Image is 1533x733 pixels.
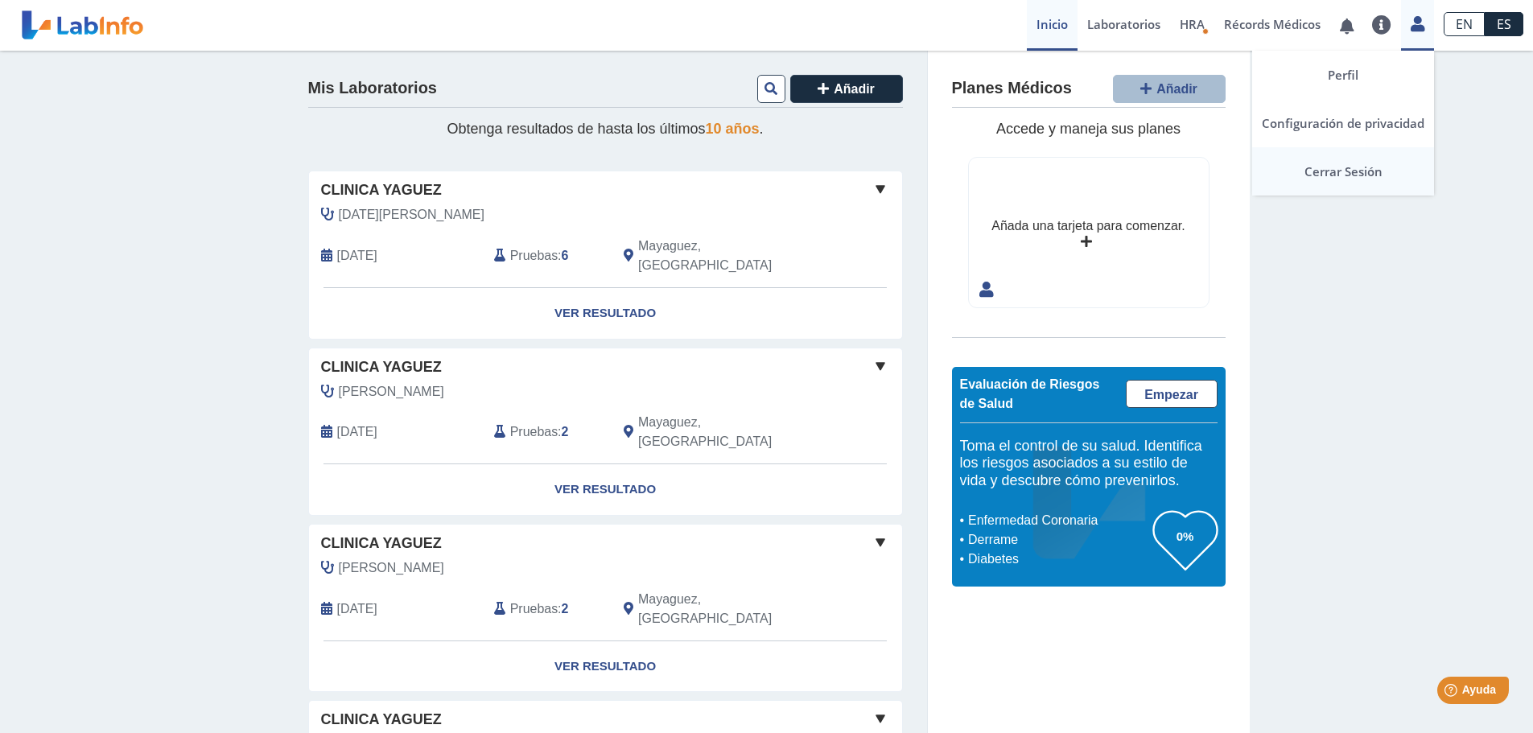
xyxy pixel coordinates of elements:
span: Evaluación de Riesgos de Salud [960,377,1100,410]
span: Añadir [1156,82,1197,96]
div: Añada una tarjeta para comenzar. [991,216,1185,236]
b: 2 [562,602,569,616]
span: 2025-03-30 [337,599,377,619]
span: Pruebas [510,422,558,442]
li: Diabetes [964,550,1153,569]
span: Añadir [834,82,875,96]
a: Ver Resultado [309,288,902,339]
span: Clinica Yaguez [321,356,442,378]
span: Rivera Sepulveda, Gabriel [339,382,444,402]
button: Añadir [1113,75,1226,103]
b: 6 [562,249,569,262]
span: Noel Irizarry, Francisco [339,205,484,224]
h4: Mis Laboratorios [308,79,437,98]
span: Accede y maneja sus planes [996,121,1181,137]
div: : [482,413,612,451]
span: Mayaguez, PR [638,413,816,451]
span: Clinica Yaguez [321,709,442,731]
a: Cerrar Sesión [1252,147,1434,196]
div: : [482,237,612,275]
span: Obtenga resultados de hasta los últimos . [447,121,763,137]
h5: Toma el control de su salud. Identifica los riesgos asociados a su estilo de vida y descubre cómo... [960,438,1218,490]
span: Pruebas [510,599,558,619]
a: Perfil [1252,51,1434,99]
div: : [482,590,612,628]
b: 2 [562,425,569,439]
button: Añadir [790,75,903,103]
span: Clinica Yaguez [321,533,442,554]
a: Ver Resultado [309,464,902,515]
li: Enfermedad Coronaria [964,511,1153,530]
a: ES [1485,12,1523,36]
span: HRA [1180,16,1205,32]
span: Fuentes Perez, Eliz [339,558,444,578]
span: 2025-06-17 [337,422,377,442]
a: Configuración de privacidad [1252,99,1434,147]
span: Clinica Yaguez [321,179,442,201]
span: Empezar [1144,388,1198,402]
a: Empezar [1126,380,1218,408]
a: EN [1444,12,1485,36]
span: Mayaguez, PR [638,237,816,275]
span: 2025-09-09 [337,246,377,266]
iframe: Help widget launcher [1390,670,1515,715]
h3: 0% [1153,526,1218,546]
span: 10 años [706,121,760,137]
a: Ver Resultado [309,641,902,692]
span: Pruebas [510,246,558,266]
span: Mayaguez, PR [638,590,816,628]
li: Derrame [964,530,1153,550]
h4: Planes Médicos [952,79,1072,98]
